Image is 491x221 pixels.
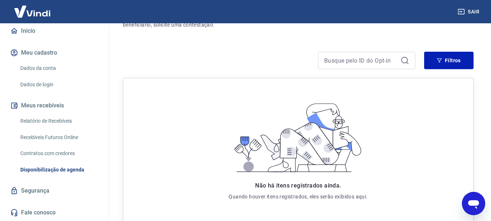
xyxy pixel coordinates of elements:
span: Não há itens registrados ainda. [255,182,341,189]
a: Disponibilização de agenda [17,162,100,177]
a: Início [9,23,100,39]
a: Contratos com credores [17,146,100,161]
a: Fale conosco [9,205,100,221]
input: Busque pelo ID do Opt-in [324,55,398,66]
button: Filtros [424,52,474,69]
a: Relatório de Recebíveis [17,114,100,129]
iframe: Botão para abrir a janela de mensagens [462,192,485,215]
a: Dados da conta [17,61,100,76]
button: Meu cadastro [9,45,100,61]
button: Sair [456,5,482,19]
a: Segurança [9,183,100,199]
p: Quando houver itens registrados, eles serão exibidos aqui. [229,193,367,200]
a: Dados de login [17,77,100,92]
button: Meus recebíveis [9,98,100,114]
img: Vindi [9,0,56,23]
a: Recebíveis Futuros Online [17,130,100,145]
